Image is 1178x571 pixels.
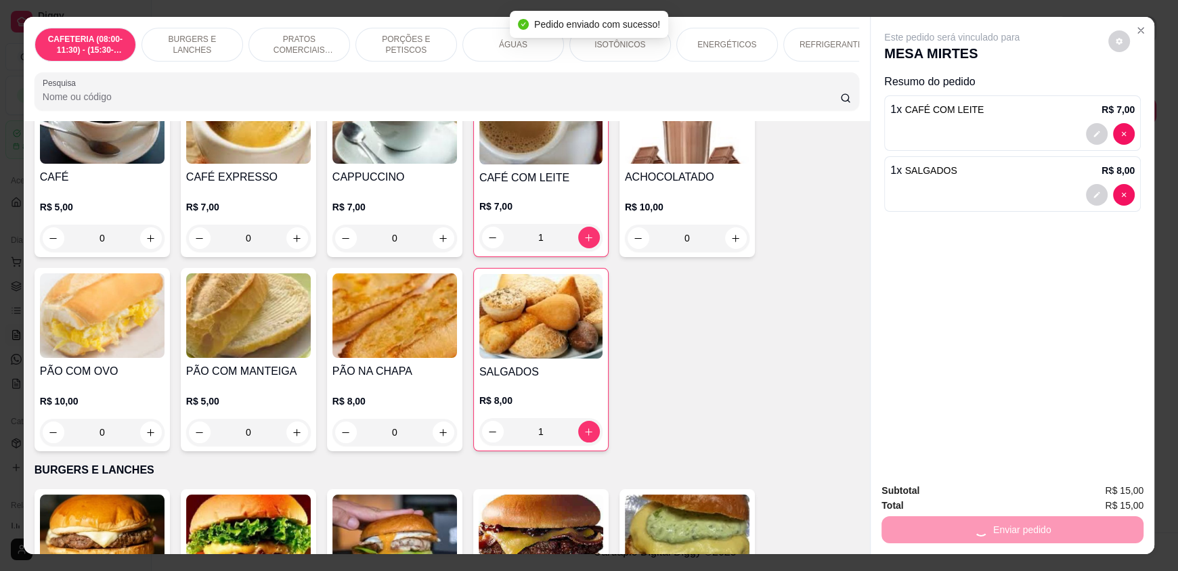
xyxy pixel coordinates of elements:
[43,90,841,104] input: Pesquisa
[332,273,457,358] img: product-image
[884,44,1020,63] p: MESA MIRTES
[1086,123,1108,145] button: decrease-product-quantity
[40,273,165,358] img: product-image
[479,394,603,407] p: R$ 8,00
[1113,184,1135,206] button: decrease-product-quantity
[1101,103,1135,116] p: R$ 7,00
[186,273,311,358] img: product-image
[1086,184,1108,206] button: decrease-product-quantity
[499,39,527,50] p: ÁGUAS
[153,34,232,55] p: BURGERS E LANCHES
[335,421,357,443] button: decrease-product-quantity
[905,104,984,115] span: CAFÉ COM LEITE
[625,169,749,185] h4: ACHOCOLATADO
[186,169,311,185] h4: CAFÉ EXPRESSO
[286,421,308,443] button: increase-product-quantity
[482,227,504,248] button: decrease-product-quantity
[46,34,125,55] p: CAFETERIA (08:00-11:30) - (15:30-18:00)
[1130,20,1152,41] button: Close
[433,227,454,249] button: increase-product-quantity
[186,79,311,164] img: product-image
[479,170,603,186] h4: CAFÉ COM LEITE
[40,394,165,408] p: R$ 10,00
[286,227,308,249] button: increase-product-quantity
[628,227,649,249] button: decrease-product-quantity
[40,79,165,164] img: product-image
[881,500,903,511] strong: Total
[881,485,919,496] strong: Subtotal
[332,363,457,380] h4: PÃO NA CHAPA
[625,79,749,164] img: product-image
[905,165,957,176] span: SALGADOS
[40,200,165,214] p: R$ 5,00
[40,363,165,380] h4: PÃO COM OVO
[35,462,859,478] p: BURGERS E LANCHES
[260,34,339,55] p: PRATOS COMERCIAIS (11:30-15:30)
[332,394,457,408] p: R$ 8,00
[890,162,957,179] p: 1 x
[884,30,1020,44] p: Este pedido será vinculado para
[594,39,645,50] p: ISOTÔNICOS
[140,227,162,249] button: increase-product-quantity
[534,19,660,30] span: Pedido enviado com sucesso!
[482,421,504,442] button: decrease-product-quantity
[367,34,445,55] p: PORÇÕES E PETISCOS
[479,364,603,380] h4: SALGADOS
[1105,483,1143,498] span: R$ 15,00
[884,74,1141,90] p: Resumo do pedido
[479,274,603,359] img: product-image
[1108,30,1130,52] button: decrease-product-quantity
[800,39,869,50] p: REFRIGERANTES
[433,421,454,443] button: increase-product-quantity
[189,421,211,443] button: decrease-product-quantity
[43,77,81,89] label: Pesquisa
[1101,164,1135,177] p: R$ 8,00
[725,227,747,249] button: increase-product-quantity
[479,80,603,164] img: product-image
[332,200,457,214] p: R$ 7,00
[186,394,311,408] p: R$ 5,00
[186,363,311,380] h4: PÃO COM MANTEIGA
[43,421,64,443] button: decrease-product-quantity
[335,227,357,249] button: decrease-product-quantity
[479,200,603,213] p: R$ 7,00
[1105,498,1143,513] span: R$ 15,00
[697,39,756,50] p: ENERGÉTICOS
[578,227,600,248] button: increase-product-quantity
[40,169,165,185] h4: CAFÉ
[1113,123,1135,145] button: decrease-product-quantity
[189,227,211,249] button: decrease-product-quantity
[890,101,984,118] p: 1 x
[332,169,457,185] h4: CAPPUCCINO
[186,200,311,214] p: R$ 7,00
[578,421,600,442] button: increase-product-quantity
[140,421,162,443] button: increase-product-quantity
[43,227,64,249] button: decrease-product-quantity
[518,19,529,30] span: check-circle
[332,79,457,164] img: product-image
[625,200,749,214] p: R$ 10,00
